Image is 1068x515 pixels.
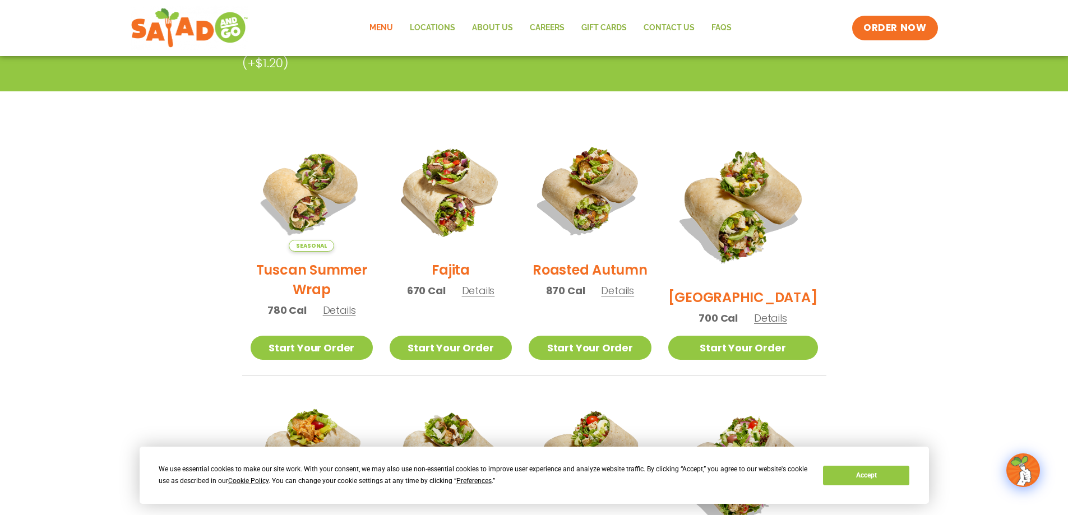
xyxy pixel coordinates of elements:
[456,477,492,485] span: Preferences
[159,463,810,487] div: We use essential cookies to make our site work. With your consent, we may also use non-essential ...
[1007,454,1039,486] img: wpChatIcon
[863,21,926,35] span: ORDER NOW
[533,260,648,280] h2: Roasted Autumn
[464,15,521,41] a: About Us
[529,129,651,252] img: Product photo for Roasted Autumn Wrap
[754,311,787,325] span: Details
[529,336,651,360] a: Start Your Order
[546,283,585,298] span: 870 Cal
[361,15,401,41] a: Menu
[699,310,738,326] span: 700 Cal
[462,284,495,298] span: Details
[668,287,818,307] h2: [GEOGRAPHIC_DATA]
[635,15,703,41] a: Contact Us
[529,393,651,515] img: Product photo for Cobb Wrap
[228,477,269,485] span: Cookie Policy
[573,15,635,41] a: GIFT CARDS
[251,336,373,360] a: Start Your Order
[361,15,740,41] nav: Menu
[668,129,818,279] img: Product photo for BBQ Ranch Wrap
[852,16,937,40] a: ORDER NOW
[668,336,818,360] a: Start Your Order
[407,283,446,298] span: 670 Cal
[432,260,470,280] h2: Fajita
[251,129,373,252] img: Product photo for Tuscan Summer Wrap
[140,447,929,504] div: Cookie Consent Prompt
[289,240,334,252] span: Seasonal
[323,303,356,317] span: Details
[823,466,909,485] button: Accept
[251,393,373,515] img: Product photo for Buffalo Chicken Wrap
[401,15,464,41] a: Locations
[521,15,573,41] a: Careers
[251,260,373,299] h2: Tuscan Summer Wrap
[390,336,512,360] a: Start Your Order
[390,129,512,252] img: Product photo for Fajita Wrap
[601,284,634,298] span: Details
[131,6,249,50] img: new-SAG-logo-768×292
[390,393,512,515] img: Product photo for Caesar Wrap
[703,15,740,41] a: FAQs
[267,303,307,318] span: 780 Cal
